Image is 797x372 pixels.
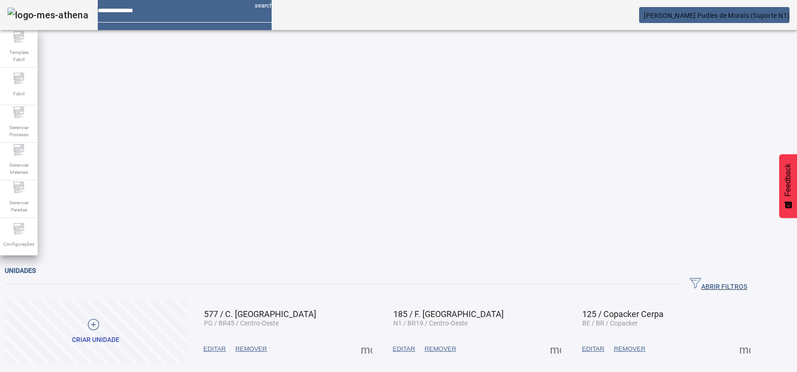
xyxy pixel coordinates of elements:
button: Mais [736,341,753,357]
span: EDITAR [393,344,415,354]
span: Unidades [5,267,36,274]
span: Fabril [10,87,27,100]
span: REMOVER [424,344,456,354]
span: Gerenciar Materiais [5,159,33,178]
button: REMOVER [231,341,272,357]
span: EDITAR [582,344,604,354]
span: [PERSON_NAME] Pudles de Morais (Suporte N1) [644,12,789,19]
img: logo-mes-athena [8,8,88,23]
button: Mais [358,341,375,357]
span: Template Fabril [5,46,33,66]
span: 577 / C. [GEOGRAPHIC_DATA] [204,309,316,319]
span: Gerenciar Processo [5,121,33,141]
span: N1 / BR19 / Centro-Oeste [393,319,468,327]
button: EDITAR [577,341,609,357]
span: ABRIR FILTROS [690,278,747,292]
button: EDITAR [388,341,420,357]
span: Configurações [0,238,37,250]
span: REMOVER [235,344,267,354]
button: Mais [547,341,564,357]
button: ABRIR FILTROS [682,276,755,293]
span: 185 / F. [GEOGRAPHIC_DATA] [393,309,504,319]
span: EDITAR [203,344,226,354]
button: REMOVER [420,341,461,357]
span: BE / BR / Copacker [582,319,638,327]
button: EDITAR [199,341,231,357]
div: Criar unidade [72,335,119,345]
span: PG / BR45 / Centro-Oeste [204,319,279,327]
button: Feedback - Mostrar pesquisa [779,154,797,218]
span: 125 / Copacker Cerpa [582,309,664,319]
button: Criar unidade [5,300,187,364]
button: REMOVER [609,341,650,357]
span: Feedback [784,163,792,196]
span: REMOVER [614,344,645,354]
span: Gerenciar Paradas [5,196,33,216]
